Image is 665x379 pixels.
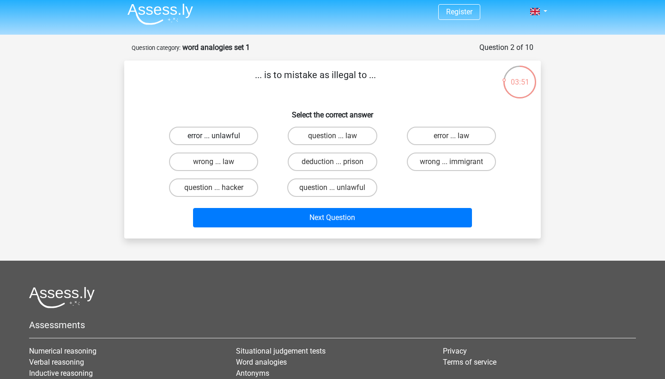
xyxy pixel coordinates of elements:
[443,347,467,355] a: Privacy
[169,127,258,145] label: error ... unlawful
[139,103,526,119] h6: Select the correct answer
[288,127,377,145] label: question ... law
[169,153,258,171] label: wrong ... law
[236,347,326,355] a: Situational judgement tests
[29,369,93,378] a: Inductive reasoning
[407,127,496,145] label: error ... law
[29,287,95,308] img: Assessly logo
[479,42,533,53] div: Question 2 of 10
[132,44,181,51] small: Question category:
[407,153,496,171] label: wrong ... immigrant
[193,208,472,227] button: Next Question
[139,68,491,96] p: ... is to mistake as illegal to ...
[127,3,193,25] img: Assessly
[287,178,377,197] label: question ... unlawful
[502,65,537,88] div: 03:51
[29,358,84,367] a: Verbal reasoning
[236,358,287,367] a: Word analogies
[236,369,269,378] a: Antonyms
[29,347,97,355] a: Numerical reasoning
[288,153,377,171] label: deduction ... prison
[443,358,496,367] a: Terms of service
[446,7,472,16] a: Register
[182,43,250,52] strong: word analogies set 1
[29,319,636,330] h5: Assessments
[169,178,258,197] label: question ... hacker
